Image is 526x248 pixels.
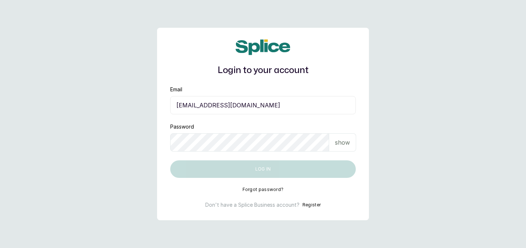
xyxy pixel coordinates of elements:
button: Forgot password? [243,187,284,192]
p: show [335,138,350,147]
button: Register [302,201,321,209]
label: Email [170,86,182,93]
input: email@acme.com [170,96,356,114]
p: Don't have a Splice Business account? [205,201,300,209]
h1: Login to your account [170,64,356,77]
button: Log in [170,160,356,178]
label: Password [170,123,194,130]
